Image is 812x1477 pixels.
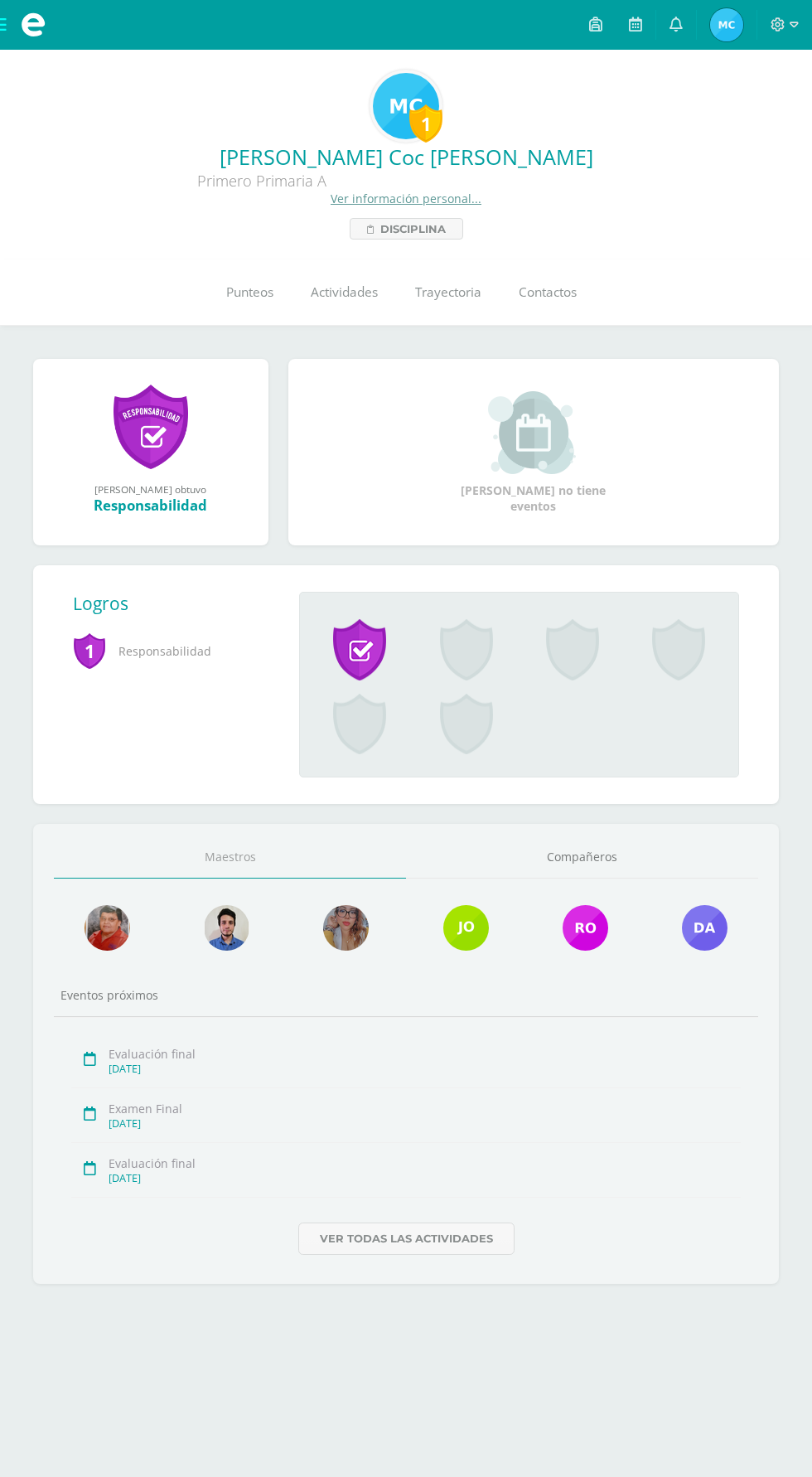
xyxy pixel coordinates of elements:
a: Punteos [207,259,292,326]
img: 262ac19abc587240528a24365c978d30.png [323,905,369,951]
img: 2dffed587003e0fc8d85a787cd9a4a0a.png [204,905,249,951]
a: Actividades [292,259,396,326]
span: Contactos [519,283,577,301]
img: e67414efc67727c2069b4a2f5760e435.png [373,73,439,139]
div: [PERSON_NAME] obtuvo [50,482,252,496]
div: 1 [409,104,442,143]
div: Examen Final [109,1101,741,1116]
span: Disciplina [380,219,446,239]
span: Responsabilidad [73,628,273,674]
div: Logros [73,592,286,615]
img: d650b8a4c243782be60a4ad8c1255b8a.png [682,905,727,951]
div: Eventos próximos [54,987,758,1003]
div: [DATE] [109,1062,741,1076]
div: Responsabilidad [50,496,252,515]
a: Disciplina [350,218,463,240]
div: Evaluación final [109,1046,741,1062]
span: 1 [73,632,106,670]
div: [PERSON_NAME] no tiene eventos [451,391,616,514]
a: Maestros [54,836,406,879]
div: Evaluación final [109,1155,741,1171]
a: [PERSON_NAME] Coc [PERSON_NAME] [13,143,799,171]
div: Primero Primaria A [13,171,510,191]
img: 8ad4561c845816817147f6c4e484f2e8.png [85,905,130,951]
span: Punteos [226,283,273,301]
a: Ver información personal... [331,191,481,206]
span: Trayectoria [415,283,481,301]
div: [DATE] [109,1171,741,1185]
a: Contactos [500,259,595,326]
img: 6a7a54c56617c0b9e88ba47bf52c02d7.png [443,905,489,951]
img: 87f7065bc66c2a9176694f626381f38f.png [710,8,743,41]
div: [DATE] [109,1116,741,1131]
a: Compañeros [406,836,758,879]
img: a271c015ac97fdbc6d4e9297be02c0cd.png [563,905,608,951]
a: Trayectoria [396,259,500,326]
img: event_small.png [488,391,578,474]
span: Actividades [311,283,378,301]
a: Ver todas las actividades [298,1223,515,1255]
